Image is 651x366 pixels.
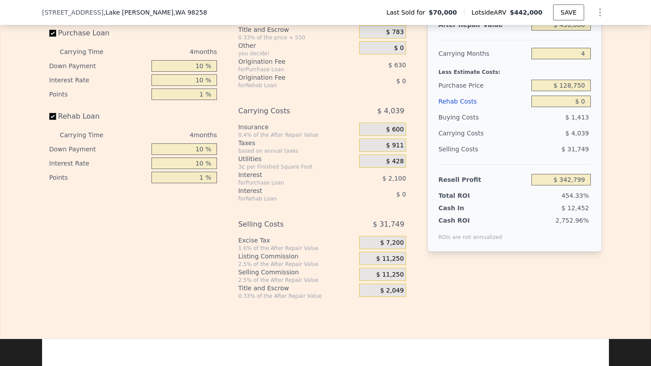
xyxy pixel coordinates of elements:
[562,192,589,199] span: 454.33%
[238,66,337,73] div: for Purchase Loan
[60,45,117,59] div: Carrying Time
[380,287,403,295] span: $ 2,049
[438,125,494,141] div: Carrying Costs
[238,179,337,186] div: for Purchase Loan
[386,28,404,36] span: $ 783
[373,216,404,232] span: $ 31,749
[238,170,337,179] div: Interest
[49,30,56,37] input: Purchase Loan
[566,114,589,121] span: $ 1,413
[238,82,337,89] div: for Rehab Loan
[238,186,337,195] div: Interest
[376,255,404,263] span: $ 11,250
[380,239,403,247] span: $ 7,200
[238,25,356,34] div: Title and Escrow
[566,130,589,137] span: $ 4,039
[104,8,207,17] span: , Lake [PERSON_NAME]
[238,103,337,119] div: Carrying Costs
[438,46,528,62] div: Carrying Months
[562,204,589,212] span: $ 12,452
[49,113,56,120] input: Rehab Loan
[562,146,589,153] span: $ 31,749
[238,245,356,252] div: 1.6% of the After Repair Value
[591,4,609,21] button: Show Options
[238,261,356,268] div: 2.5% of the After Repair Value
[238,252,356,261] div: Listing Commission
[60,128,117,142] div: Carrying Time
[238,293,356,300] div: 0.33% of the After Repair Value
[438,62,591,77] div: Less Estimate Costs:
[472,8,510,17] span: Lotside ARV
[386,158,404,166] span: $ 428
[553,4,584,20] button: SAVE
[49,156,148,170] div: Interest Rate
[238,277,356,284] div: 2.5% of the After Repair Value
[238,131,356,139] div: 0.4% of the After Repair Value
[438,93,528,109] div: Rehab Costs
[386,126,404,134] span: $ 600
[49,87,148,101] div: Points
[438,77,528,93] div: Purchase Price
[121,128,217,142] div: 4 months
[386,8,429,17] span: Last Sold for
[49,142,148,156] div: Down Payment
[438,191,494,200] div: Total ROI
[438,109,528,125] div: Buying Costs
[121,45,217,59] div: 4 months
[238,216,337,232] div: Selling Costs
[438,216,502,225] div: Cash ROI
[396,77,406,85] span: $ 0
[238,123,356,131] div: Insurance
[238,147,356,154] div: based on annual taxes
[238,236,356,245] div: Excise Tax
[377,103,404,119] span: $ 4,039
[388,62,406,69] span: $ 630
[438,172,528,188] div: Resell Profit
[394,44,404,52] span: $ 0
[510,9,542,16] span: $442,000
[396,191,406,198] span: $ 0
[49,170,148,185] div: Points
[238,139,356,147] div: Taxes
[238,163,356,170] div: 3¢ per Finished Square Foot
[238,284,356,293] div: Title and Escrow
[238,154,356,163] div: Utilities
[555,217,589,224] span: 2,752.96%
[376,271,404,279] span: $ 11,250
[382,175,406,182] span: $ 2,100
[238,57,337,66] div: Origination Fee
[438,225,502,241] div: ROIs are not annualized
[174,9,207,16] span: , WA 98258
[49,73,148,87] div: Interest Rate
[238,50,356,57] div: you decide!
[49,108,148,124] label: Rehab Loan
[438,141,528,157] div: Selling Costs
[238,41,356,50] div: Other
[49,25,148,41] label: Purchase Loan
[238,268,356,277] div: Selling Commission
[238,34,356,41] div: 0.33% of the price + 550
[386,142,404,150] span: $ 911
[42,8,104,17] span: [STREET_ADDRESS]
[238,73,337,82] div: Origination Fee
[429,8,457,17] span: $70,000
[49,59,148,73] div: Down Payment
[438,204,494,212] div: Cash In
[238,195,337,202] div: for Rehab Loan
